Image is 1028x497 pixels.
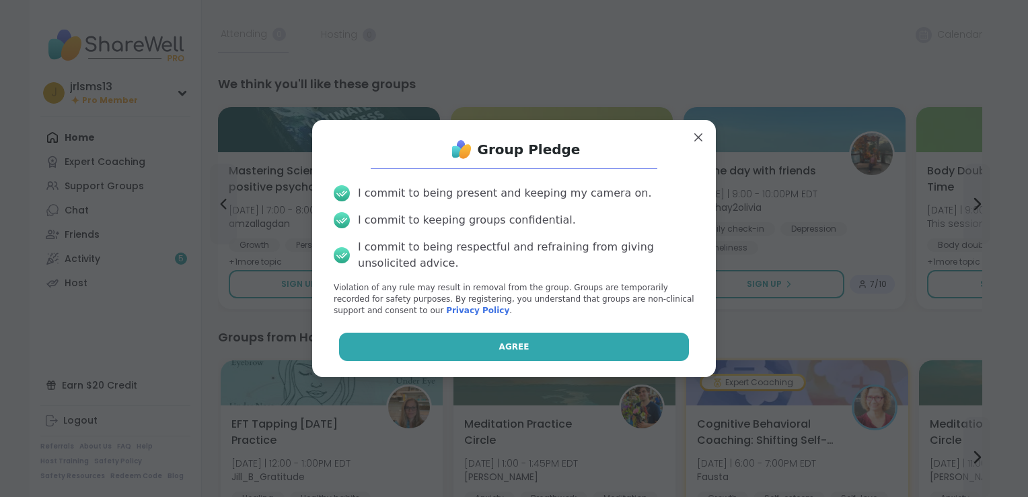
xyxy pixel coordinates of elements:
[448,136,475,163] img: ShareWell Logo
[499,341,529,353] span: Agree
[334,282,694,316] p: Violation of any rule may result in removal from the group. Groups are temporarily recorded for s...
[478,140,581,159] h1: Group Pledge
[446,306,509,315] a: Privacy Policy
[358,239,694,271] div: I commit to being respectful and refraining from giving unsolicited advice.
[358,185,651,201] div: I commit to being present and keeping my camera on.
[339,333,690,361] button: Agree
[358,212,576,228] div: I commit to keeping groups confidential.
